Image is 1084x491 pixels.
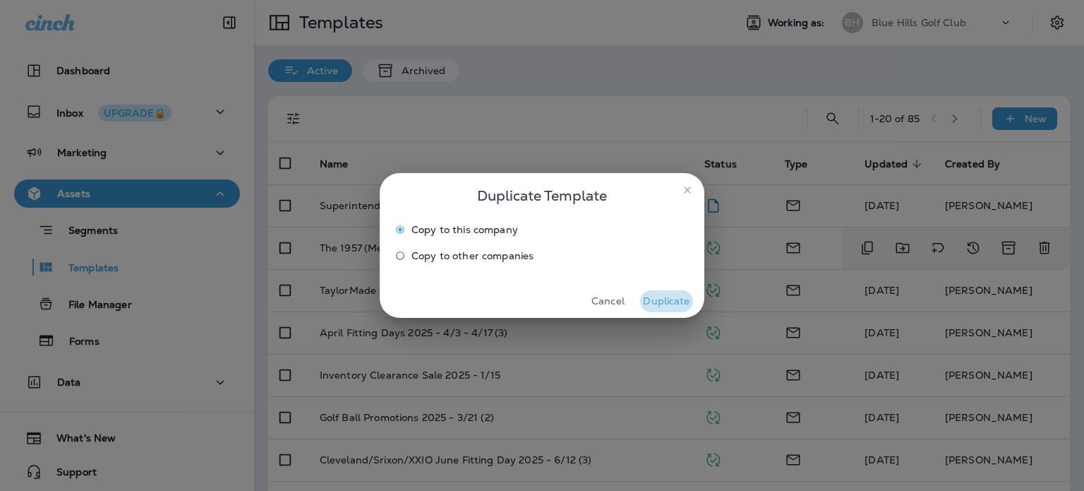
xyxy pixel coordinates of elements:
[582,290,634,312] button: Cancel
[640,290,693,312] button: Duplicate
[411,224,518,235] span: Copy to this company
[676,179,699,201] button: close
[477,184,607,207] span: Duplicate Template
[411,250,534,261] span: Copy to other companies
